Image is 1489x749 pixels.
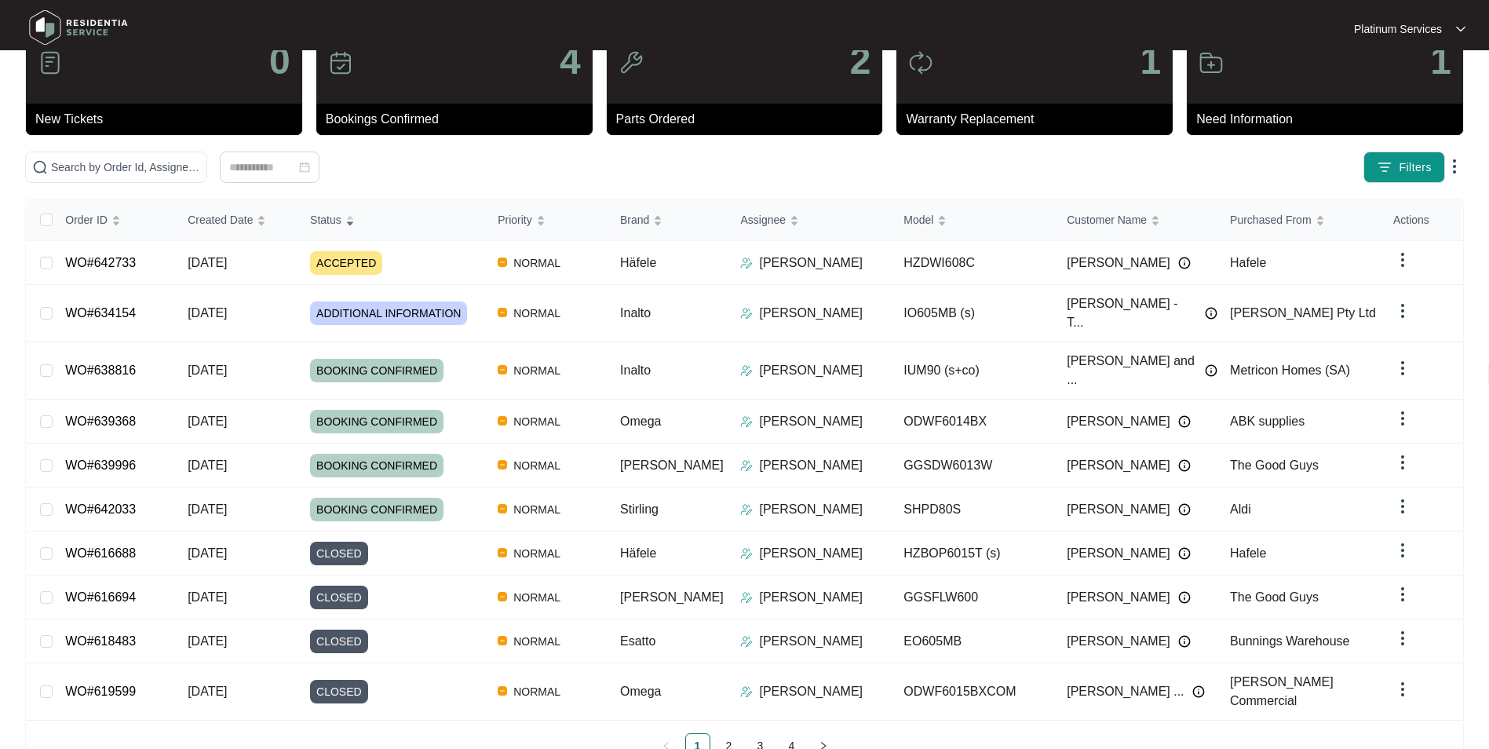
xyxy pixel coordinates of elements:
img: Vercel Logo [498,686,507,696]
img: Info icon [1178,415,1191,428]
td: ODWF6014BX [891,400,1054,444]
img: Assigner Icon [740,364,753,377]
img: Info icon [1178,459,1191,472]
img: icon [328,50,353,75]
span: Bunnings Warehouse [1230,634,1349,648]
span: [PERSON_NAME] [1067,632,1170,651]
img: dropdown arrow [1456,25,1465,33]
span: Priority [498,211,532,228]
td: EO605MB [891,619,1054,663]
span: Model [903,211,933,228]
span: Omega [620,685,661,698]
th: Model [891,199,1054,241]
span: [PERSON_NAME] and ... [1067,352,1197,389]
img: Vercel Logo [498,416,507,426]
span: Häfele [620,256,656,269]
span: Hafele [1230,256,1266,269]
span: NORMAL [507,456,567,475]
img: dropdown arrow [1393,409,1412,428]
span: [PERSON_NAME] [1067,254,1170,272]
p: Need Information [1196,110,1463,129]
img: Vercel Logo [498,460,507,469]
td: IUM90 (s+co) [891,342,1054,400]
th: Assignee [728,199,891,241]
img: dropdown arrow [1445,157,1464,176]
span: NORMAL [507,500,567,519]
img: Info icon [1178,635,1191,648]
img: Vercel Logo [498,258,507,267]
a: WO#639996 [65,459,136,472]
img: dropdown arrow [1393,359,1412,378]
span: NORMAL [507,254,567,272]
img: icon [38,50,63,75]
img: Info icon [1178,257,1191,269]
img: dropdown arrow [1393,250,1412,269]
span: BOOKING CONFIRMED [310,359,443,382]
span: [PERSON_NAME] [1067,412,1170,431]
img: Info icon [1205,307,1217,320]
img: Assigner Icon [740,503,753,516]
span: NORMAL [507,682,567,701]
span: ADDITIONAL INFORMATION [310,301,467,325]
p: 0 [269,42,290,80]
img: Assigner Icon [740,635,753,648]
span: Aldi [1230,502,1251,516]
img: residentia service logo [24,4,133,51]
span: [PERSON_NAME] [1067,456,1170,475]
img: filter icon [1377,159,1392,175]
a: WO#619599 [65,685,136,698]
img: Vercel Logo [498,504,507,513]
img: Vercel Logo [498,636,507,645]
img: dropdown arrow [1393,585,1412,604]
p: 4 [560,42,581,80]
td: GGSDW6013W [891,444,1054,488]
p: [PERSON_NAME] [759,500,863,519]
img: Vercel Logo [498,365,507,374]
p: [PERSON_NAME] [759,304,863,323]
span: Häfele [620,546,656,560]
p: Platinum Services [1354,21,1442,37]
a: WO#638816 [65,364,136,377]
img: Assigner Icon [740,307,753,320]
span: NORMAL [507,412,567,431]
p: [PERSON_NAME] [759,361,863,380]
span: Inalto [620,364,651,377]
span: [DATE] [188,256,227,269]
p: [PERSON_NAME] [759,544,863,563]
p: Bookings Confirmed [326,110,593,129]
span: [DATE] [188,590,227,604]
span: Omega [620,415,661,428]
p: Parts Ordered [616,110,883,129]
a: WO#634154 [65,306,136,320]
img: Assigner Icon [740,547,753,560]
span: Hafele [1230,546,1266,560]
span: [PERSON_NAME] [1067,500,1170,519]
span: The Good Guys [1230,459,1319,472]
span: NORMAL [507,544,567,563]
p: [PERSON_NAME] [759,588,863,607]
a: WO#642733 [65,256,136,269]
span: [PERSON_NAME] [1067,544,1170,563]
img: Assigner Icon [740,257,753,269]
span: [DATE] [188,459,227,472]
span: CLOSED [310,680,368,703]
img: Assigner Icon [740,591,753,604]
p: 1 [1430,42,1451,80]
span: [PERSON_NAME] - T... [1067,294,1197,332]
img: dropdown arrow [1393,629,1412,648]
span: Metricon Homes (SA) [1230,364,1350,377]
span: [PERSON_NAME] [620,459,724,472]
span: Order ID [65,211,108,228]
th: Created Date [175,199,297,241]
span: ACCEPTED [310,251,382,275]
span: Stirling [620,502,659,516]
img: dropdown arrow [1393,497,1412,516]
img: Assigner Icon [740,459,753,472]
th: Purchased From [1217,199,1381,241]
p: Warranty Replacement [906,110,1173,129]
span: The Good Guys [1230,590,1319,604]
span: [DATE] [188,546,227,560]
span: [DATE] [188,415,227,428]
span: CLOSED [310,630,368,653]
span: [PERSON_NAME] Pty Ltd [1230,306,1376,320]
